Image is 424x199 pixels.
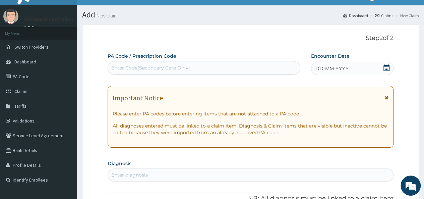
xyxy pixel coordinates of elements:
[343,13,368,18] a: Dashboard
[111,171,148,178] div: Enter diagnosis
[3,9,18,24] img: User Image
[113,110,388,117] p: Please enter PA codes before entering items that are not attached to a PA code
[108,35,393,42] p: Step 2 of 2
[14,44,49,50] span: Switch Providers
[14,103,26,109] span: Tariffs
[113,94,163,102] h1: Important Notice
[110,3,126,19] div: Minimize live chat window
[14,88,27,94] span: Claims
[108,53,176,59] label: PA Code / Prescription Code
[23,25,40,30] a: Online
[311,53,350,59] label: Encounter Date
[108,160,131,167] label: Diagnosis
[35,38,113,46] div: Chat with us now
[113,122,388,136] p: All diagnoses entered must be linked to a claim item. Diagnosis & Claim Items that are visible bu...
[3,130,128,153] textarea: Type your message and hit 'Enter'
[39,58,93,126] span: We're online!
[375,13,393,18] a: Claims
[14,59,36,65] span: Dashboard
[82,10,419,19] h1: Add
[111,64,190,71] div: Enter Code(Secondary Care Only)
[394,13,419,18] li: New Claim
[315,65,349,72] span: DD-MM-YYYY
[95,13,118,18] small: New Claim
[12,34,27,50] img: d_794563401_company_1708531726252_794563401
[23,16,74,22] p: Riviona Diagnostics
